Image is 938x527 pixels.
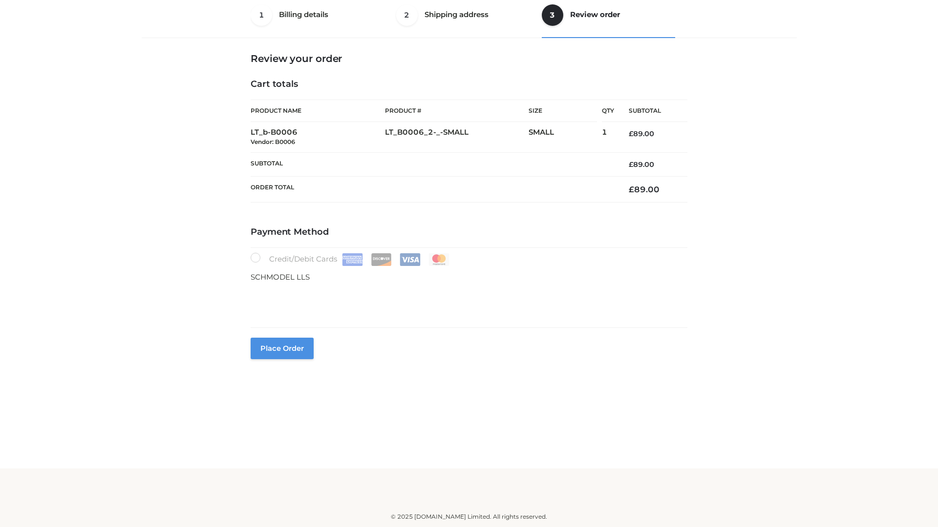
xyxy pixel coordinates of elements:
[251,122,385,153] td: LT_b-B0006
[529,100,597,122] th: Size
[602,100,614,122] th: Qty
[251,177,614,203] th: Order Total
[251,227,687,238] h4: Payment Method
[251,138,295,145] small: Vendor: B0006
[629,160,654,169] bdi: 89.00
[629,129,654,138] bdi: 89.00
[371,253,392,266] img: Discover
[249,281,685,317] iframe: Secure payment input frame
[251,338,314,359] button: Place order
[629,129,633,138] span: £
[251,271,687,284] p: SCHMODEL LLS
[251,79,687,90] h4: Cart totals
[251,253,450,266] label: Credit/Debit Cards
[145,512,793,522] div: © 2025 [DOMAIN_NAME] Limited. All rights reserved.
[529,122,602,153] td: SMALL
[629,160,633,169] span: £
[251,53,687,64] h3: Review your order
[629,184,634,194] span: £
[428,253,449,266] img: Mastercard
[251,100,385,122] th: Product Name
[629,184,660,194] bdi: 89.00
[614,100,687,122] th: Subtotal
[385,122,529,153] td: LT_B0006_2-_-SMALL
[385,100,529,122] th: Product #
[342,253,363,266] img: Amex
[400,253,421,266] img: Visa
[251,152,614,176] th: Subtotal
[602,122,614,153] td: 1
